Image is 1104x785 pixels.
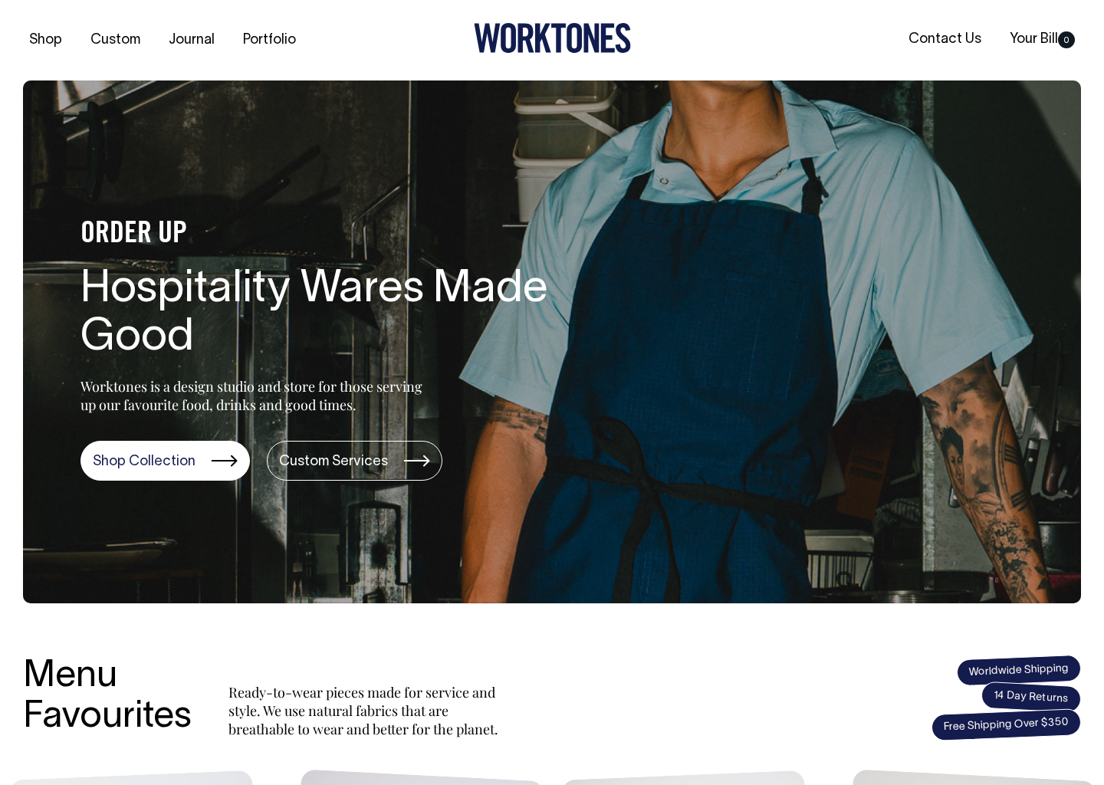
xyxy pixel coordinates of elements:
[163,28,221,53] a: Journal
[84,28,146,53] a: Custom
[228,683,504,738] p: Ready-to-wear pieces made for service and style. We use natural fabrics that are breathable to we...
[80,218,571,251] h4: ORDER UP
[931,708,1081,741] span: Free Shipping Over $350
[80,377,429,414] p: Worktones is a design studio and store for those serving up our favourite food, drinks and good t...
[902,27,987,52] a: Contact Us
[80,266,571,364] h1: Hospitality Wares Made Good
[23,28,68,53] a: Shop
[80,441,250,481] a: Shop Collection
[1004,27,1081,52] a: Your Bill0
[981,682,1082,714] span: 14 Day Returns
[23,657,192,738] h3: Menu Favourites
[267,441,442,481] a: Custom Services
[956,654,1081,686] span: Worldwide Shipping
[1058,31,1075,48] span: 0
[237,28,302,53] a: Portfolio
